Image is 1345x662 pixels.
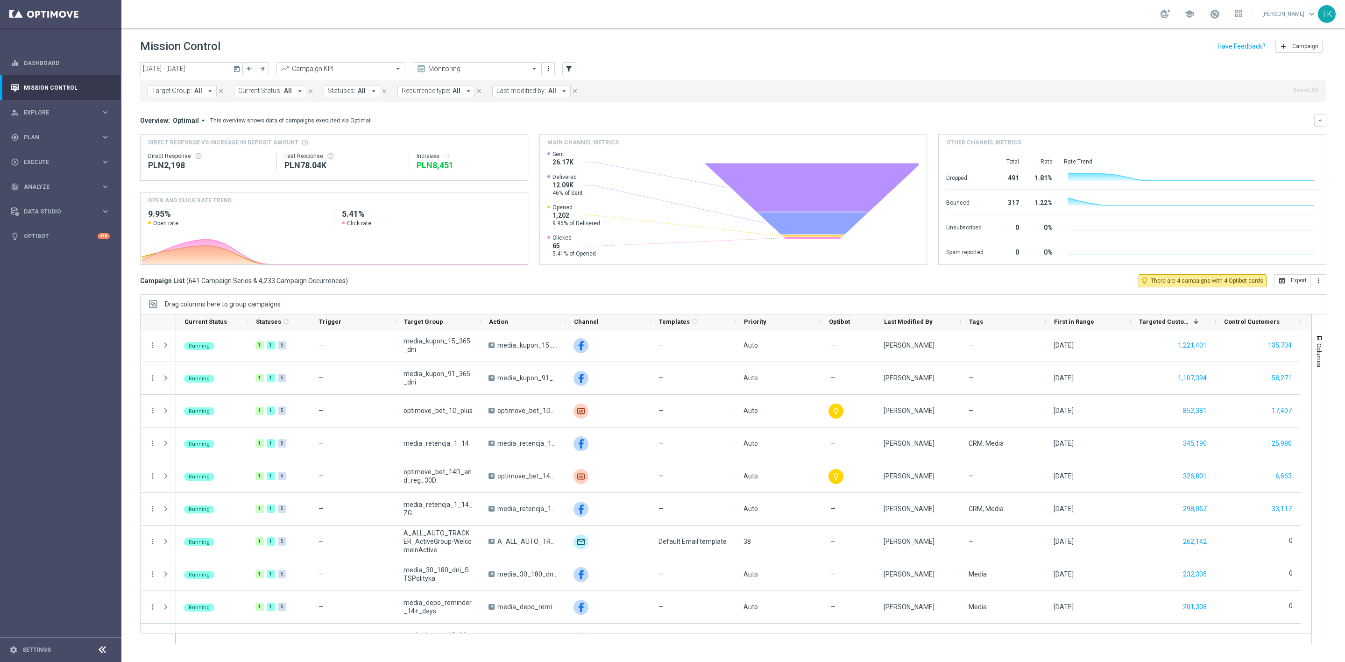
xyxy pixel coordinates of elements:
[176,624,1301,656] div: Press SPACE to select this row.
[552,173,583,181] span: Delivered
[1267,340,1293,351] button: 135,704
[194,87,202,95] span: All
[149,603,157,611] button: more_vert
[1139,318,1189,325] span: Targeted Customers
[1307,9,1317,19] span: keyboard_arrow_down
[149,570,157,578] button: more_vert
[10,109,110,116] button: person_search Explore keyboard_arrow_right
[176,460,1301,493] div: Press SPACE to select this row.
[544,63,553,74] button: more_vert
[547,138,619,147] h4: Main channel metrics
[1317,117,1324,124] i: keyboard_arrow_down
[176,362,1301,395] div: Press SPACE to select this row.
[571,86,579,96] button: close
[1182,503,1208,515] button: 298,057
[417,152,520,160] div: Increase
[497,341,558,349] span: media_kupon_15_365_dni
[11,183,19,191] i: track_changes
[267,374,275,382] div: 1
[176,591,1301,624] div: Press SPACE to select this row.
[573,404,588,419] div: Criteo
[10,208,110,215] button: Data Studio keyboard_arrow_right
[946,194,984,209] div: Bounced
[995,170,1019,185] div: 491
[141,329,176,362] div: Press SPACE to select this row.
[324,85,380,97] button: Statuses: All arrow_drop_down
[453,87,460,95] span: All
[284,152,401,160] div: Test Response
[1271,405,1293,417] button: 17,407
[278,341,286,349] div: 5
[565,64,573,73] i: filter_alt
[995,219,1019,234] div: 0
[176,526,1301,558] div: Press SPACE to select this row.
[24,75,110,100] a: Mission Control
[10,59,110,67] div: equalizer Dashboard
[149,472,157,480] button: more_vert
[10,84,110,92] button: Mission Control
[497,374,558,382] span: media_kupon_91_365_dni
[307,88,314,94] i: close
[573,502,588,517] img: Facebook Custom Audience
[658,374,664,382] span: —
[488,506,495,512] span: A
[1271,438,1293,449] button: 25,980
[497,505,558,513] span: media_retencja_1_14_ZG
[1030,219,1053,234] div: 0%
[319,374,324,382] span: —
[184,406,214,415] colored-tag: Running
[149,374,157,382] button: more_vert
[255,341,264,349] div: 1
[1184,9,1195,19] span: school
[1054,341,1074,349] div: 13 Oct 2025, Monday
[417,160,520,171] div: PLN8,451
[403,337,473,354] span: media_kupon_15_365_dni
[24,110,101,115] span: Explore
[149,505,157,513] i: more_vert
[259,65,266,72] i: arrow_forward
[342,208,520,220] h2: 5.41%
[101,133,110,142] i: keyboard_arrow_right
[184,341,214,350] colored-tag: Running
[475,86,483,96] button: close
[560,87,568,95] i: arrow_drop_down
[358,87,366,95] span: All
[830,341,835,349] span: —
[658,341,664,349] span: —
[141,591,176,624] div: Press SPACE to select this row.
[443,152,451,160] i: refresh
[488,604,495,610] span: A
[496,87,546,95] span: Last modified by:
[1261,7,1318,21] a: [PERSON_NAME]keyboard_arrow_down
[744,318,766,325] span: Priority
[562,62,575,75] button: filter_alt
[1311,274,1326,287] button: more_vert
[659,318,690,325] span: Templates
[153,220,178,227] span: Open rate
[658,406,664,415] span: —
[1289,536,1293,545] label: 0
[1274,470,1293,482] button: 6,663
[552,181,583,189] span: 12.09K
[255,406,264,415] div: 1
[148,85,217,97] button: Target Group: All arrow_drop_down
[497,570,558,578] span: media_30_180_dni_STSPolityka
[173,116,199,125] span: Optimail
[488,408,495,413] span: A
[488,473,495,479] span: A
[346,277,348,285] span: )
[1292,43,1318,50] span: Campaign
[946,170,984,185] div: Dropped
[11,108,101,117] div: Explore
[548,87,556,95] span: All
[149,537,157,546] i: more_vert
[11,59,19,67] i: equalizer
[573,338,588,353] img: Facebook Custom Audience
[347,220,371,227] span: Click rate
[281,316,290,327] span: Calculate column
[946,138,1021,147] h4: Other channel metrics
[995,158,1019,165] div: Total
